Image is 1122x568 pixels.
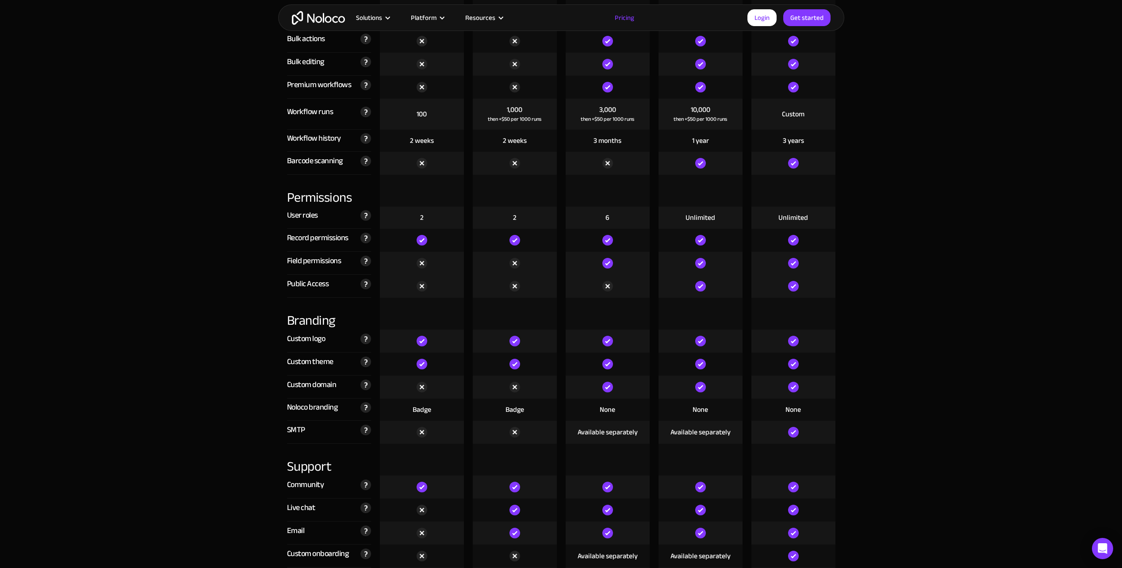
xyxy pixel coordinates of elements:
[287,332,325,345] div: Custom logo
[604,12,645,23] a: Pricing
[692,136,709,146] div: 1 year
[287,209,318,222] div: User roles
[785,405,801,414] div: None
[400,12,454,23] div: Platform
[578,551,638,561] div: Available separately
[287,524,305,537] div: Email
[287,378,337,391] div: Custom domain
[287,254,341,268] div: Field permissions
[287,231,348,245] div: Record permissions
[465,12,495,23] div: Resources
[410,136,434,146] div: 2 weeks
[670,551,731,561] div: Available separately
[420,213,424,223] div: 2
[287,401,338,414] div: Noloco branding
[287,105,333,119] div: Workflow runs
[747,9,777,26] a: Login
[413,405,431,414] div: Badge
[292,11,345,25] a: home
[581,115,634,123] div: then +$50 per 1000 runs
[513,213,517,223] div: 2
[691,105,710,115] div: 10,000
[287,298,371,330] div: Branding
[782,109,804,119] div: Custom
[287,423,305,437] div: SMTP
[287,277,329,291] div: Public Access
[287,444,371,476] div: Support
[685,213,715,223] div: Unlimited
[778,213,808,223] div: Unlimited
[693,405,708,414] div: None
[287,154,343,168] div: Barcode scanning
[287,132,341,145] div: Workflow history
[670,427,731,437] div: Available separately
[783,9,831,26] a: Get started
[454,12,513,23] div: Resources
[287,478,324,491] div: Community
[674,115,727,123] div: then +$50 per 1000 runs
[287,355,333,368] div: Custom theme
[783,136,804,146] div: 3 years
[356,12,382,23] div: Solutions
[505,405,524,414] div: Badge
[287,32,325,46] div: Bulk actions
[287,78,352,92] div: Premium workflows
[503,136,527,146] div: 2 weeks
[1092,538,1113,559] div: Open Intercom Messenger
[287,175,371,207] div: Permissions
[287,501,315,514] div: Live chat
[594,136,621,146] div: 3 months
[411,12,437,23] div: Platform
[578,427,638,437] div: Available separately
[287,55,324,69] div: Bulk editing
[599,105,616,115] div: 3,000
[488,115,541,123] div: then +$50 per 1000 runs
[600,405,615,414] div: None
[605,213,609,223] div: 6
[287,547,349,560] div: Custom onboarding
[345,12,400,23] div: Solutions
[417,109,427,119] div: 100
[507,105,522,115] div: 1,000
